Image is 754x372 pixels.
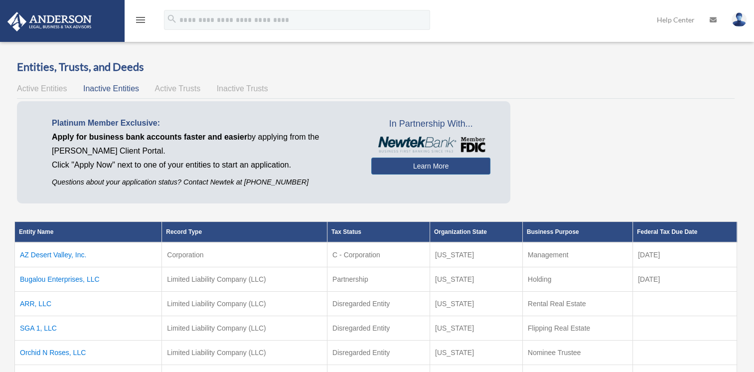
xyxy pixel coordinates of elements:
td: SGA 1, LLC [15,316,162,341]
td: C - Corporation [327,242,430,267]
td: [US_STATE] [430,242,522,267]
td: Disregarded Entity [327,292,430,316]
td: Flipping Real Estate [522,316,632,341]
td: ARR, LLC [15,292,162,316]
i: menu [135,14,147,26]
img: User Pic [732,12,747,27]
span: Active Entities [17,84,67,93]
td: Disregarded Entity [327,316,430,341]
td: [US_STATE] [430,267,522,292]
th: Federal Tax Due Date [633,222,737,243]
img: NewtekBankLogoSM.png [376,137,485,153]
td: Limited Liability Company (LLC) [162,341,327,365]
td: Holding [522,267,632,292]
td: Limited Liability Company (LLC) [162,292,327,316]
p: Questions about your application status? Contact Newtek at [PHONE_NUMBER] [52,176,356,188]
td: Limited Liability Company (LLC) [162,267,327,292]
p: by applying from the [PERSON_NAME] Client Portal. [52,130,356,158]
td: [US_STATE] [430,292,522,316]
span: Active Trusts [155,84,201,93]
a: Learn More [371,158,490,175]
td: Limited Liability Company (LLC) [162,316,327,341]
td: Corporation [162,242,327,267]
th: Organization State [430,222,522,243]
td: [DATE] [633,267,737,292]
p: Platinum Member Exclusive: [52,116,356,130]
a: menu [135,17,147,26]
td: [US_STATE] [430,316,522,341]
td: [DATE] [633,242,737,267]
td: Partnership [327,267,430,292]
span: Inactive Entities [83,84,139,93]
td: Rental Real Estate [522,292,632,316]
span: In Partnership With... [371,116,490,132]
td: Bugalou Enterprises, LLC [15,267,162,292]
td: Nominee Trustee [522,341,632,365]
th: Record Type [162,222,327,243]
th: Entity Name [15,222,162,243]
th: Tax Status [327,222,430,243]
td: AZ Desert Valley, Inc. [15,242,162,267]
th: Business Purpose [522,222,632,243]
td: Orchid N Roses, LLC [15,341,162,365]
img: Anderson Advisors Platinum Portal [4,12,95,31]
i: search [166,13,177,24]
td: Management [522,242,632,267]
td: Disregarded Entity [327,341,430,365]
span: Inactive Trusts [217,84,268,93]
span: Apply for business bank accounts faster and easier [52,133,247,141]
p: Click "Apply Now" next to one of your entities to start an application. [52,158,356,172]
h3: Entities, Trusts, and Deeds [17,59,735,75]
td: [US_STATE] [430,341,522,365]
